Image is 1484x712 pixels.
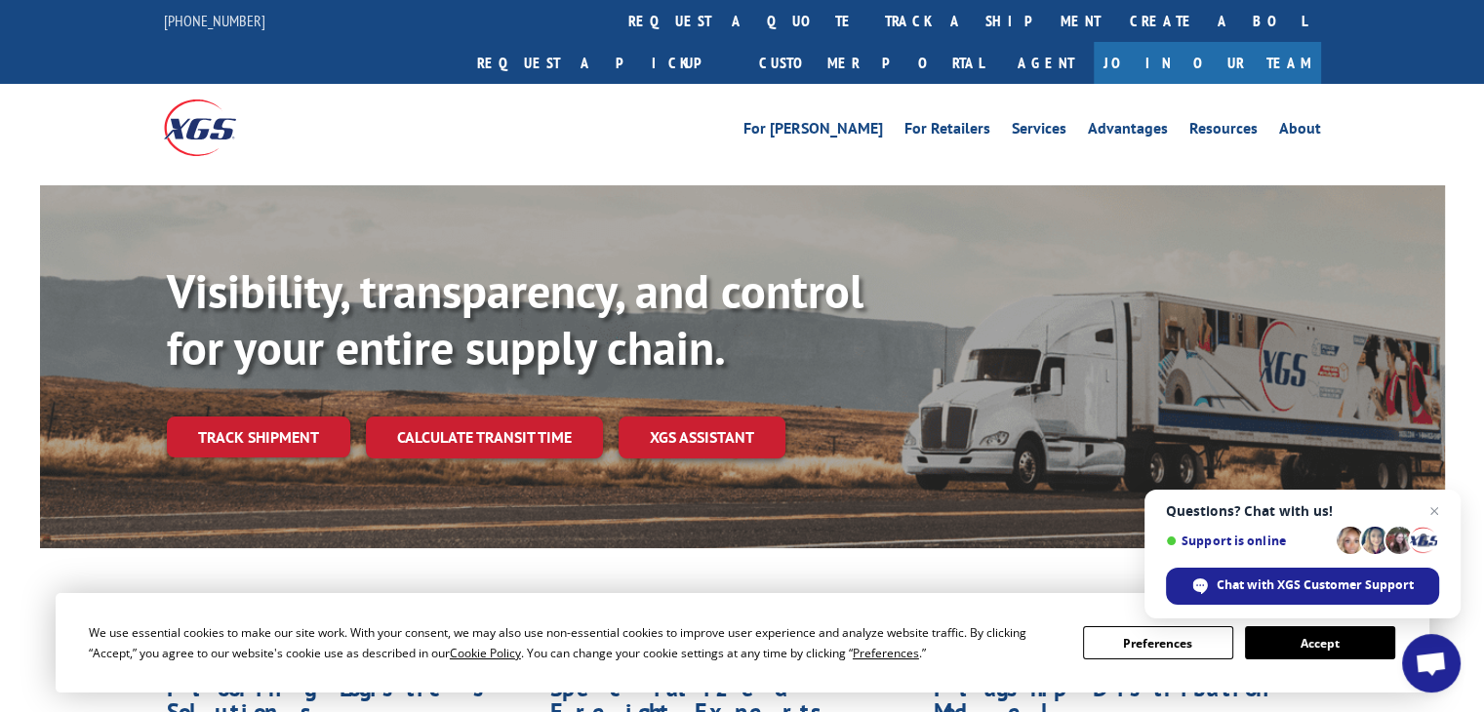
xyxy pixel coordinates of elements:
a: Customer Portal [744,42,998,84]
a: Join Our Team [1094,42,1321,84]
a: Open chat [1402,634,1461,692]
span: Chat with XGS Customer Support [1217,576,1414,594]
span: Questions? Chat with us! [1166,503,1439,519]
a: Resources [1189,121,1258,142]
a: For [PERSON_NAME] [743,121,883,142]
div: We use essential cookies to make our site work. With your consent, we may also use non-essential ... [89,622,1060,663]
a: Request a pickup [462,42,744,84]
a: Agent [998,42,1094,84]
a: For Retailers [904,121,990,142]
b: Visibility, transparency, and control for your entire supply chain. [167,260,863,377]
a: Calculate transit time [366,416,603,458]
span: Cookie Policy [450,645,521,661]
button: Accept [1245,626,1395,659]
span: Chat with XGS Customer Support [1166,568,1439,605]
a: [PHONE_NUMBER] [164,11,265,30]
a: Advantages [1088,121,1168,142]
span: Support is online [1166,534,1330,548]
button: Preferences [1083,626,1233,659]
a: XGS ASSISTANT [619,416,785,458]
div: Cookie Consent Prompt [56,593,1429,692]
a: Track shipment [167,416,350,457]
a: About [1279,121,1321,142]
a: Services [1012,121,1066,142]
span: Preferences [853,645,919,661]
